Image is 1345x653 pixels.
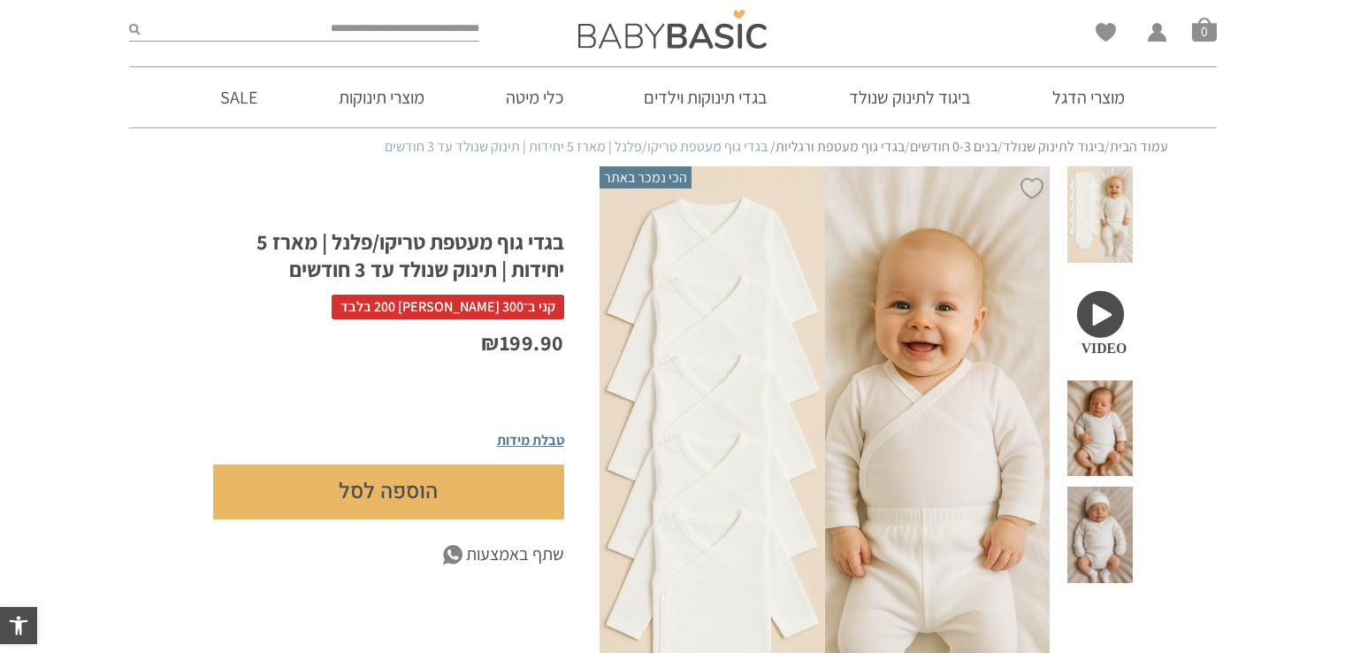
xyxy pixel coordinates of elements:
[481,328,564,357] bdi: 199.90
[822,67,997,127] a: ביגוד לתינוק שנולד
[481,328,500,357] span: ₪
[213,228,564,283] h1: בגדי גוף מעטפת טריקו/פלנל | מארז 5 יחידות | תינוק שנולד עד 3 חודשים
[1110,137,1168,156] a: עמוד הבית
[194,67,284,127] a: SALE
[1026,67,1151,127] a: מוצרי הדגל
[1192,17,1217,42] span: סל קניות
[497,431,564,449] span: טבלת מידות
[479,67,590,127] a: כלי מיטה
[617,67,794,127] a: בגדי תינוקות וילדים
[578,10,767,49] img: Baby Basic בגדי תינוקות וילדים אונליין
[312,67,451,127] a: מוצרי תינוקות
[1096,23,1116,42] a: Wishlist
[213,465,564,519] button: הוספה לסל
[1096,23,1116,48] span: Wishlist
[213,542,564,568] a: שתף באמצעות
[1192,17,1217,42] a: סל קניות0
[776,137,905,156] a: בגדי גוף מעטפת ורגליות
[178,137,1168,157] nav: Breadcrumb
[1003,137,1104,156] a: ביגוד לתינוק שנולד
[910,137,997,156] a: בנים 0-3 חודשים
[600,166,692,188] span: הכי נמכר באתר
[466,542,564,568] span: שתף באמצעות
[332,295,564,319] span: קני ב־300 [PERSON_NAME] 200 בלבד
